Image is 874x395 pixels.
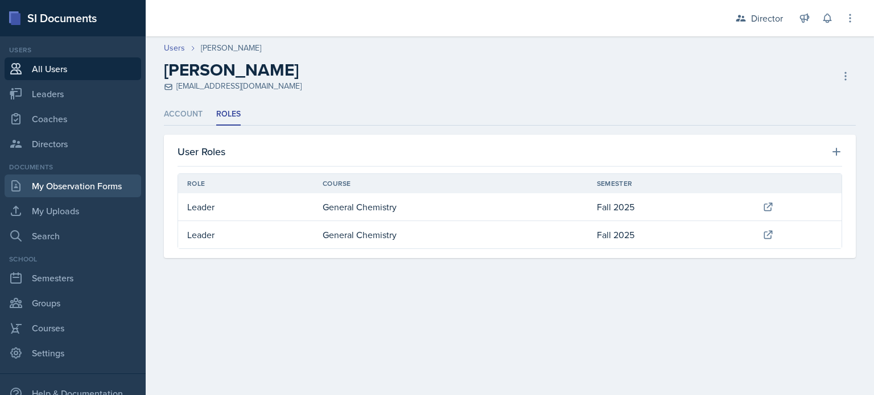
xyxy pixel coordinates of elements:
[164,103,203,126] li: Account
[588,193,754,221] td: Fall 2025
[588,174,754,193] th: Semester
[5,45,141,55] div: Users
[5,292,141,314] a: Groups
[5,162,141,172] div: Documents
[178,174,314,193] th: Role
[5,107,141,130] a: Coaches
[178,193,314,221] td: Leader
[164,80,302,92] div: [EMAIL_ADDRESS][DOMAIN_NAME]
[5,267,141,289] a: Semesters
[5,82,141,105] a: Leaders
[588,221,754,248] td: Fall 2025
[178,221,314,248] td: Leader
[314,193,588,221] td: General Chemistry
[314,174,588,193] th: Course
[5,342,141,364] a: Settings
[201,42,261,54] div: [PERSON_NAME]
[5,199,141,222] a: My Uploads
[314,221,588,248] td: General Chemistry
[5,57,141,80] a: All Users
[5,174,141,197] a: My Observation Forms
[751,11,783,25] div: Director
[5,132,141,155] a: Directors
[164,60,299,80] h2: [PERSON_NAME]
[164,42,185,54] a: Users
[216,103,241,126] li: Roles
[5,317,141,339] a: Courses
[5,254,141,264] div: School
[5,224,141,247] a: Search
[178,144,225,159] h3: User Roles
